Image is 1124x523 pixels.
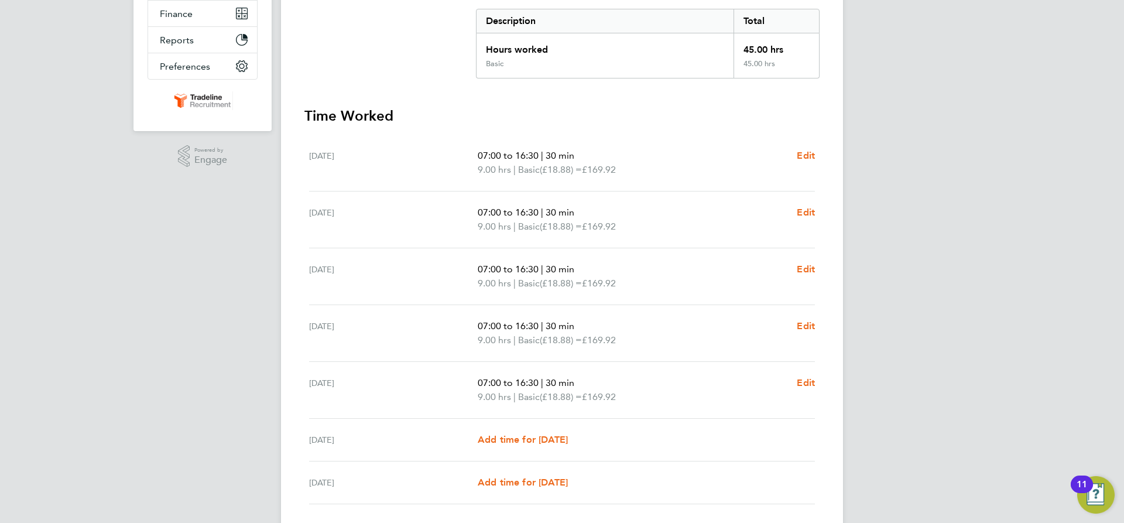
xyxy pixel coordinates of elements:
span: 9.00 hrs [478,221,511,232]
div: Total [734,9,819,33]
a: Add time for [DATE] [478,433,568,447]
span: | [541,377,543,388]
div: [DATE] [309,206,478,234]
span: | [541,207,543,218]
span: Basic [518,163,540,177]
span: | [541,264,543,275]
span: | [513,334,516,346]
span: 07:00 to 16:30 [478,150,539,161]
a: Edit [797,149,815,163]
span: Basic [518,333,540,347]
div: 11 [1077,484,1087,500]
h3: Time Worked [304,107,820,125]
span: | [541,320,543,331]
span: £169.92 [582,334,616,346]
span: | [541,150,543,161]
span: Edit [797,320,815,331]
a: Edit [797,376,815,390]
span: 9.00 hrs [478,334,511,346]
span: Finance [160,8,193,19]
span: Basic [518,390,540,404]
img: tradelinerecruitment-logo-retina.png [172,91,233,110]
button: Finance [148,1,257,26]
span: Basic [518,276,540,290]
span: 30 min [546,207,574,218]
div: Description [477,9,734,33]
span: £169.92 [582,164,616,175]
a: Edit [797,319,815,333]
span: Add time for [DATE] [478,434,568,445]
span: £169.92 [582,221,616,232]
span: 30 min [546,377,574,388]
span: (£18.88) = [540,278,582,289]
span: 30 min [546,320,574,331]
span: (£18.88) = [540,334,582,346]
a: Edit [797,262,815,276]
span: | [513,391,516,402]
div: [DATE] [309,149,478,177]
span: £169.92 [582,391,616,402]
span: 07:00 to 16:30 [478,207,539,218]
span: 9.00 hrs [478,391,511,402]
a: Powered byEngage [178,145,228,168]
span: Add time for [DATE] [478,477,568,488]
span: 07:00 to 16:30 [478,264,539,275]
a: Edit [797,206,815,220]
div: 45.00 hrs [734,33,819,59]
span: £169.92 [582,278,616,289]
a: Add time for [DATE] [478,476,568,490]
div: [DATE] [309,476,478,490]
div: [DATE] [309,319,478,347]
span: (£18.88) = [540,391,582,402]
div: [DATE] [309,262,478,290]
span: 9.00 hrs [478,164,511,175]
span: (£18.88) = [540,221,582,232]
div: Hours worked [477,33,734,59]
button: Preferences [148,53,257,79]
a: Go to home page [148,91,258,110]
span: 9.00 hrs [478,278,511,289]
span: Edit [797,264,815,275]
span: 07:00 to 16:30 [478,320,539,331]
span: Reports [160,35,194,46]
span: 07:00 to 16:30 [478,377,539,388]
span: 30 min [546,264,574,275]
span: Edit [797,150,815,161]
span: (£18.88) = [540,164,582,175]
span: Powered by [194,145,227,155]
span: Basic [518,220,540,234]
span: Preferences [160,61,210,72]
div: Summary [476,9,820,78]
span: Engage [194,155,227,165]
span: | [513,221,516,232]
span: 30 min [546,150,574,161]
div: [DATE] [309,376,478,404]
div: [DATE] [309,433,478,447]
div: 45.00 hrs [734,59,819,78]
span: | [513,278,516,289]
div: Basic [486,59,503,69]
span: | [513,164,516,175]
span: Edit [797,207,815,218]
button: Reports [148,27,257,53]
button: Open Resource Center, 11 new notifications [1077,476,1115,514]
span: Edit [797,377,815,388]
